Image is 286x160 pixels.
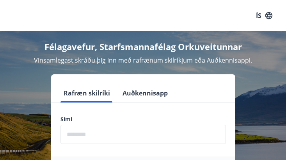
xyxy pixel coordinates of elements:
span: Vinsamlegast skráðu þig inn með rafrænum skilríkjum eða Auðkennisappi. [34,56,252,65]
button: Rafræn skilríki [60,84,113,102]
label: Sími [60,115,226,123]
h4: Félagavefur, Starfsmannafélag Orkuveitunnar [9,41,277,52]
button: Auðkennisapp [119,84,171,102]
button: ÍS [252,9,277,23]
